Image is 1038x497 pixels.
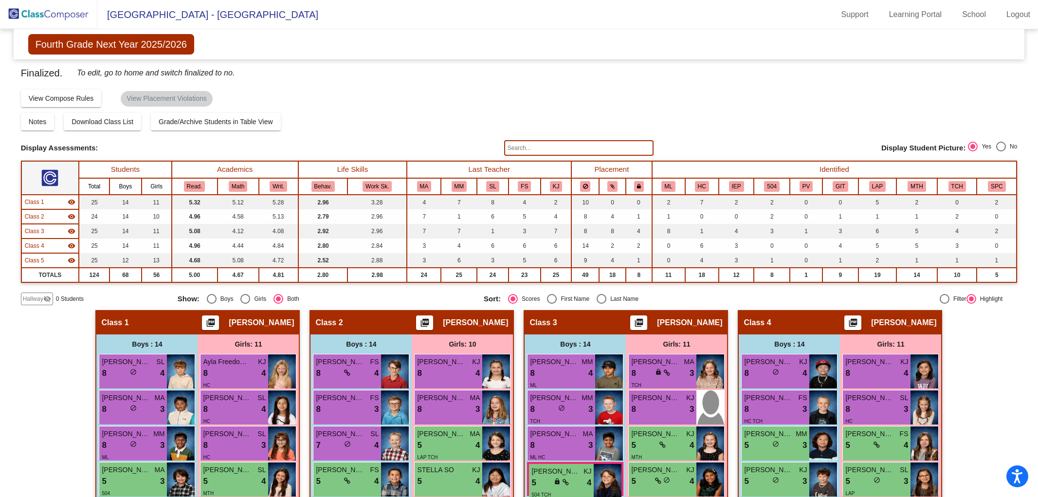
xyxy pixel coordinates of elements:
td: 5.08 [172,224,218,239]
button: Print Students Details [416,315,433,330]
span: Class 1 [25,198,44,206]
td: 10 [937,268,977,282]
td: 25 [79,239,109,253]
td: 4.12 [218,224,259,239]
td: 0 [754,239,790,253]
div: No [1006,142,1017,151]
a: Support [834,7,876,22]
td: Colleen Miller - No Class Name [21,224,79,239]
span: Class 2 [25,212,44,221]
td: 68 [109,268,141,282]
th: Parent Volunteer [790,178,822,195]
td: 5 [509,209,541,224]
td: 0 [626,195,652,209]
td: 3 [719,253,754,268]
td: 0 [790,209,822,224]
td: 49 [571,268,599,282]
td: 10 [571,195,599,209]
td: 2 [754,209,790,224]
button: PV [800,181,813,192]
td: 4.84 [259,239,298,253]
td: 8 [599,224,626,239]
td: 7 [685,195,719,209]
td: 2 [896,195,937,209]
td: 1 [790,224,822,239]
td: 4 [822,239,858,253]
button: Download Class List [64,113,141,130]
span: [PERSON_NAME] [229,318,294,328]
td: 0 [685,209,719,224]
td: 11 [142,195,172,209]
th: Placement [571,161,652,178]
span: Download Class List [72,118,133,126]
td: 18 [599,268,626,282]
td: 3 [719,239,754,253]
td: 4 [626,224,652,239]
td: 2.96 [347,224,407,239]
mat-radio-group: Select an option [968,142,1017,154]
td: 4.96 [172,209,218,224]
th: Intervention Team Watchlist [822,178,858,195]
a: School [954,7,994,22]
th: Highly Capable [685,178,719,195]
td: 2.80 [298,268,348,282]
td: 14 [109,209,141,224]
td: 2.96 [347,209,407,224]
div: Filter [949,295,966,303]
td: 0 [937,195,977,209]
td: 6 [858,224,896,239]
span: [PERSON_NAME] [530,357,579,367]
span: To edit, go to home and switch finalized to no. [77,66,235,80]
td: 23 [509,268,541,282]
button: Print Students Details [202,315,219,330]
td: 4 [599,253,626,268]
mat-icon: visibility_off [43,295,51,303]
td: 2 [977,224,1017,239]
th: Reading Specialist Support [858,178,896,195]
td: 0 [599,195,626,209]
td: 5.13 [259,209,298,224]
td: Oksana Shevchuk - No Class Name [21,209,79,224]
td: 7 [407,224,441,239]
td: 4.68 [172,253,218,268]
button: MA [417,181,432,192]
th: Kimme Johnson [541,178,572,195]
span: Class 3 [529,318,557,328]
th: Individualized Education Plan [719,178,754,195]
td: 3 [509,224,541,239]
mat-icon: picture_as_pdf [847,318,859,331]
td: 0 [719,209,754,224]
td: 1 [822,209,858,224]
td: 5.28 [259,195,298,209]
td: 6 [441,253,477,268]
td: 8 [652,224,685,239]
mat-icon: picture_as_pdf [633,318,645,331]
td: 5 [509,253,541,268]
td: 25 [79,253,109,268]
button: IEP [729,181,744,192]
td: 1 [977,253,1017,268]
span: [PERSON_NAME] [845,357,894,367]
td: 24 [407,268,441,282]
th: Keep with teacher [626,178,652,195]
td: 1 [477,224,509,239]
td: 2.80 [298,239,348,253]
mat-chip: View Placement Violations [121,91,212,107]
span: Display Assessments: [21,144,98,152]
td: 2 [937,209,977,224]
button: Read. [184,181,205,192]
td: 4 [509,195,541,209]
td: 1 [626,253,652,268]
td: 7 [541,224,572,239]
th: Maggie Anderson [407,178,441,195]
span: FS [370,357,379,367]
span: [PERSON_NAME] [631,357,680,367]
button: TCH [948,181,966,192]
td: 11 [142,224,172,239]
th: Faith Stayner [509,178,541,195]
button: Print Students Details [844,315,861,330]
span: Sort: [484,295,501,303]
td: 19 [858,268,896,282]
td: 5 [858,195,896,209]
div: Both [283,295,299,303]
